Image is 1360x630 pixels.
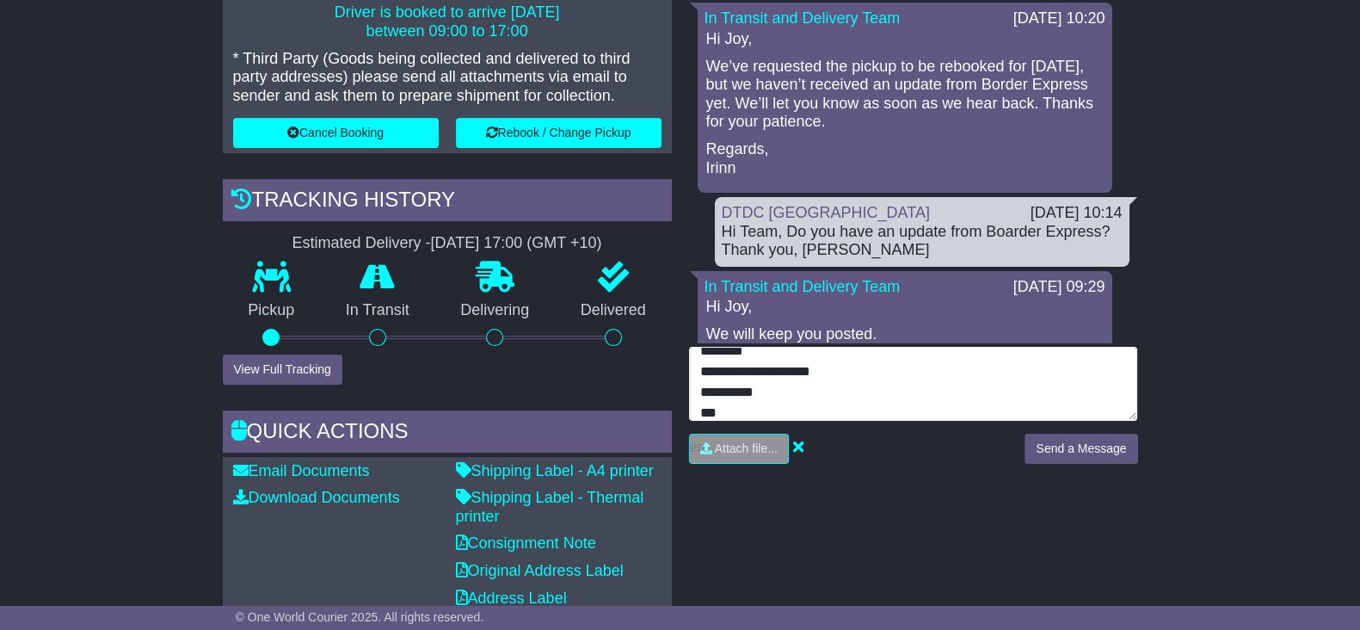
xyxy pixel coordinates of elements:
[1013,9,1105,28] div: [DATE] 10:20
[722,204,930,221] a: DTDC [GEOGRAPHIC_DATA]
[456,489,644,525] a: Shipping Label - Thermal printer
[233,489,400,506] a: Download Documents
[706,58,1104,132] p: We’ve requested the pickup to be rebooked for [DATE], but we haven’t received an update from Bord...
[236,610,484,624] span: © One World Courier 2025. All rights reserved.
[456,590,567,607] a: Address Label
[456,534,596,552] a: Consignment Note
[233,50,662,106] p: * Third Party (Goods being collected and delivered to third party addresses) please send all atta...
[223,301,321,320] p: Pickup
[705,278,901,295] a: In Transit and Delivery Team
[435,301,556,320] p: Delivering
[233,3,662,40] p: Driver is booked to arrive [DATE] between 09:00 to 17:00
[223,355,342,385] button: View Full Tracking
[706,30,1104,49] p: Hi Joy,
[456,462,654,479] a: Shipping Label - A4 printer
[223,411,672,457] div: Quick Actions
[1013,278,1105,297] div: [DATE] 09:29
[233,118,439,148] button: Cancel Booking
[223,234,672,253] div: Estimated Delivery -
[223,179,672,225] div: Tracking history
[705,9,901,27] a: In Transit and Delivery Team
[1031,204,1123,223] div: [DATE] 10:14
[431,234,602,253] div: [DATE] 17:00 (GMT +10)
[722,223,1123,260] div: Hi Team, Do you have an update from Boarder Express? Thank you, [PERSON_NAME]
[456,562,624,579] a: Original Address Label
[233,462,370,479] a: Email Documents
[320,301,435,320] p: In Transit
[456,118,662,148] button: Rebook / Change Pickup
[706,298,1104,317] p: Hi Joy,
[1025,434,1137,464] button: Send a Message
[706,140,1104,177] p: Regards, Irinn
[555,301,672,320] p: Delivered
[706,325,1104,344] p: We will keep you posted.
